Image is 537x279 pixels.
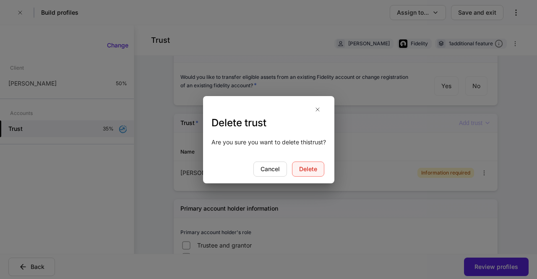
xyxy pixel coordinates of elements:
button: Delete [292,162,324,177]
h3: Delete trust [211,116,326,130]
button: Cancel [253,162,287,177]
div: Are you sure you want to delete this trust ? [211,138,326,146]
div: Cancel [261,165,280,173]
div: Delete [299,165,317,173]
